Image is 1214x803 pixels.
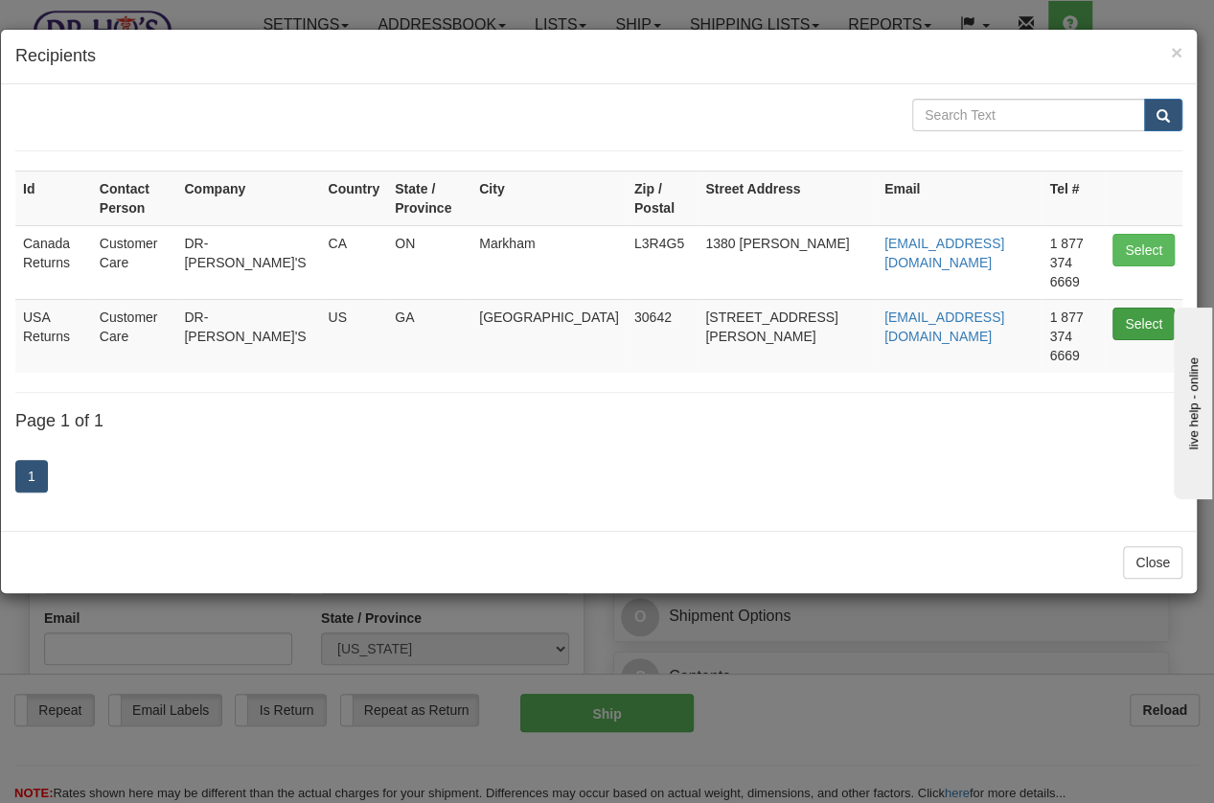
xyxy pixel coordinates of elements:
[1171,41,1182,63] span: ×
[15,460,48,493] a: 1
[471,225,627,299] td: Markham
[627,299,698,373] td: 30642
[176,225,320,299] td: DR-[PERSON_NAME]'S
[698,225,877,299] td: 1380 [PERSON_NAME]
[387,225,471,299] td: ON
[1042,225,1105,299] td: 1 877 374 6669
[912,99,1145,131] input: Search Text
[1042,171,1105,225] th: Tel #
[471,299,627,373] td: [GEOGRAPHIC_DATA]
[321,225,388,299] td: CA
[1171,42,1182,62] button: Close
[1112,234,1175,266] button: Select
[1170,304,1212,499] iframe: chat widget
[627,225,698,299] td: L3R4G5
[1112,308,1175,340] button: Select
[1123,546,1182,579] button: Close
[15,44,1182,69] h4: Recipients
[92,171,177,225] th: Contact Person
[15,225,92,299] td: Canada Returns
[15,299,92,373] td: USA Returns
[15,412,1182,431] h4: Page 1 of 1
[884,236,1004,270] a: [EMAIL_ADDRESS][DOMAIN_NAME]
[92,225,177,299] td: Customer Care
[92,299,177,373] td: Customer Care
[1042,299,1105,373] td: 1 877 374 6669
[698,171,877,225] th: Street Address
[884,310,1004,344] a: [EMAIL_ADDRESS][DOMAIN_NAME]
[321,171,388,225] th: Country
[471,171,627,225] th: City
[387,299,471,373] td: GA
[14,16,177,31] div: live help - online
[176,171,320,225] th: Company
[321,299,388,373] td: US
[176,299,320,373] td: DR-[PERSON_NAME]'S
[877,171,1042,225] th: Email
[15,171,92,225] th: Id
[627,171,698,225] th: Zip / Postal
[387,171,471,225] th: State / Province
[698,299,877,373] td: [STREET_ADDRESS][PERSON_NAME]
